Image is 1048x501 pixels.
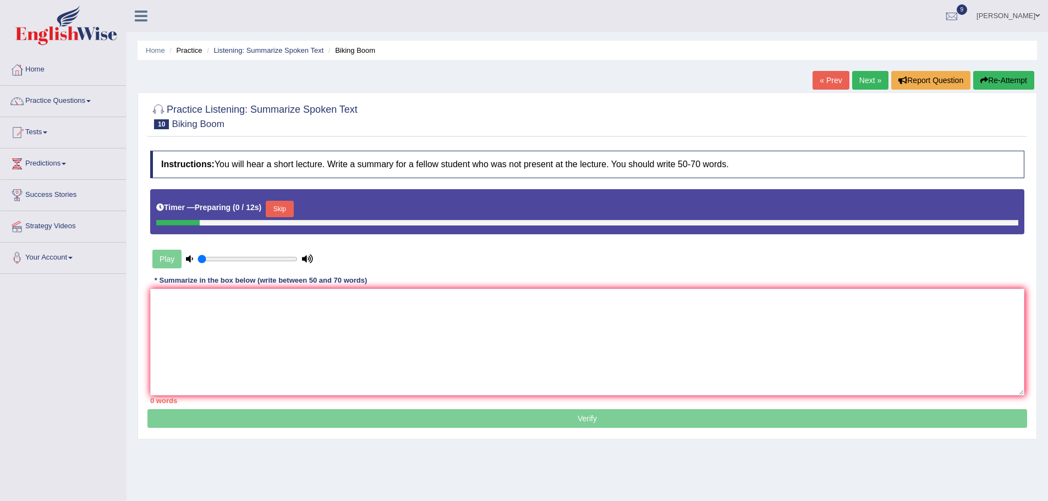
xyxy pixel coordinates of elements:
button: Re-Attempt [973,71,1034,90]
div: 0 words [150,395,1024,406]
li: Biking Boom [326,45,375,56]
span: 10 [154,119,169,129]
a: Home [146,46,165,54]
b: Preparing [195,203,231,212]
a: Tests [1,117,126,145]
h5: Timer — [156,203,261,212]
a: Your Account [1,243,126,270]
h2: Practice Listening: Summarize Spoken Text [150,102,358,129]
a: Next » [852,71,888,90]
span: 9 [957,4,968,15]
button: Report Question [891,71,970,90]
div: * Summarize in the box below (write between 50 and 70 words) [150,276,371,286]
b: ) [259,203,262,212]
li: Practice [167,45,202,56]
a: Listening: Summarize Spoken Text [213,46,323,54]
b: Instructions: [161,159,215,169]
a: Home [1,54,126,82]
button: Skip [266,201,293,217]
small: Biking Boom [172,119,224,129]
b: 0 / 12s [235,203,259,212]
a: « Prev [813,71,849,90]
b: ( [233,203,235,212]
h4: You will hear a short lecture. Write a summary for a fellow student who was not present at the le... [150,151,1024,178]
a: Predictions [1,148,126,176]
a: Practice Questions [1,86,126,113]
a: Strategy Videos [1,211,126,239]
a: Success Stories [1,180,126,207]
